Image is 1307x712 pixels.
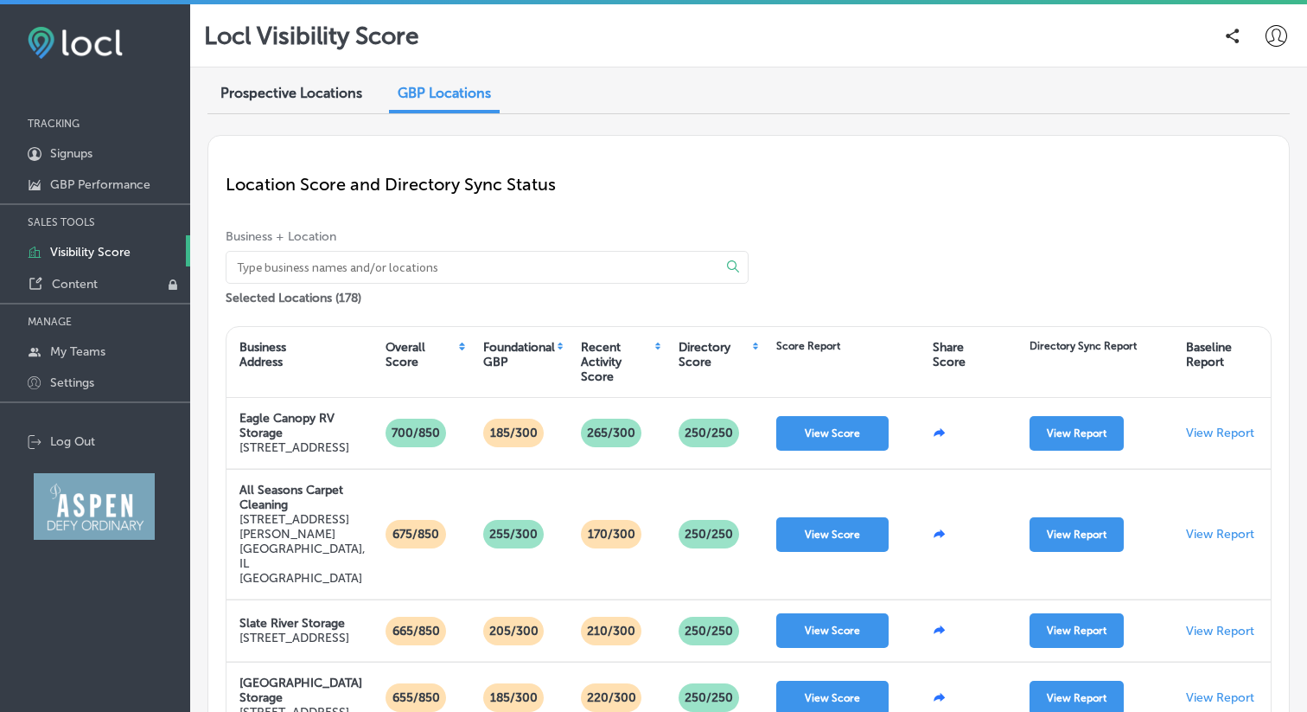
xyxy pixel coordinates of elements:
[50,177,150,192] p: GBP Performance
[933,340,966,369] div: Share Score
[386,683,447,712] p: 655/850
[1030,625,1124,637] a: View Report
[50,434,95,449] p: Log Out
[1030,529,1124,541] a: View Report
[776,517,889,552] button: View Score
[239,616,345,631] strong: Slate River Storage
[239,512,366,586] p: [STREET_ADDRESS][PERSON_NAME] [GEOGRAPHIC_DATA], IL [GEOGRAPHIC_DATA]
[483,419,545,447] p: 185/300
[1186,340,1232,369] div: Baseline Report
[678,617,740,645] p: 250 /250
[235,252,690,283] input: Type business names and/or locations
[220,85,362,101] span: Prospective Locations
[580,419,642,447] p: 265/300
[580,683,643,712] p: 220/300
[239,340,286,369] div: Business Address
[776,340,840,352] div: Score Report
[482,520,545,548] p: 255/300
[50,245,131,260] p: Visibility Score
[1186,624,1254,638] a: View Report
[52,277,98,292] p: Content
[50,344,105,359] p: My Teams
[678,520,740,548] p: 250 /250
[226,291,1272,305] span: Selected Locations ( 178 )
[239,676,362,705] strong: [GEOGRAPHIC_DATA] Storage
[483,683,545,712] p: 185/300
[239,631,349,645] p: [STREET_ADDRESS]
[226,174,1272,195] p: Location Score and Directory Sync Status
[679,340,750,369] div: Directory Score
[581,340,652,384] div: Recent Activity Score
[1030,692,1124,704] a: View Report
[678,683,740,712] p: 250 /250
[226,229,749,244] span: Business + Location
[1030,416,1124,451] button: View Report
[386,520,446,548] p: 675/850
[385,419,447,447] p: 700/850
[1030,613,1124,648] button: View Report
[1030,340,1137,352] div: Directory Sync Report
[1186,690,1254,705] a: View Report
[776,613,889,648] button: View Score
[1030,427,1124,439] a: View Report
[239,440,360,455] p: [STREET_ADDRESS]
[386,617,447,645] p: 665/850
[1186,426,1254,440] a: View Report
[50,375,94,390] p: Settings
[28,27,123,59] img: fda3e92497d09a02dc62c9cd864e3231.png
[204,22,419,50] p: Locl Visibility Score
[1186,527,1254,542] a: View Report
[581,520,642,548] p: 170/300
[50,146,92,161] p: Signups
[678,419,740,447] p: 250 /250
[482,617,545,645] p: 205/300
[580,617,642,645] p: 210/300
[398,85,491,101] span: GBP Locations
[239,483,343,512] strong: All Seasons Carpet Cleaning
[239,411,335,440] strong: Eagle Canopy RV Storage
[34,473,155,540] img: Aspen
[776,416,889,451] button: View Score
[483,340,555,369] div: Foundational GBP
[386,340,456,369] div: Overall Score
[1030,517,1124,552] button: View Report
